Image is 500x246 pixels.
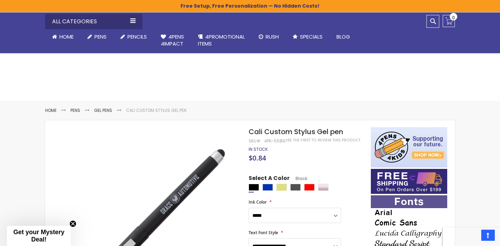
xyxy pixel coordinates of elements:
[69,220,76,227] button: Close teaser
[252,29,286,44] a: Rush
[127,33,147,40] span: Pencils
[81,29,114,44] a: Pens
[126,108,186,113] li: Cali Custom Stylus Gel pen
[249,127,343,137] span: Cali Custom Stylus Gel pen
[290,175,307,181] span: Black
[249,184,259,191] div: Black
[249,199,267,205] span: Ink Color
[266,33,279,40] span: Rush
[94,33,107,40] span: Pens
[336,33,350,40] span: Blog
[114,29,154,44] a: Pencils
[249,174,290,184] span: Select A Color
[262,184,273,191] div: Blue
[249,146,268,152] span: In stock
[452,14,455,21] span: 0
[264,138,287,144] div: 4PK-55897
[443,15,455,27] a: 0
[300,33,323,40] span: Specials
[45,107,57,113] a: Home
[249,153,266,163] span: $0.84
[59,33,74,40] span: Home
[198,33,245,47] span: 4PROMOTIONAL ITEMS
[290,184,301,191] div: Gunmetal
[45,14,142,29] div: All Categories
[70,107,80,113] a: Pens
[249,138,261,144] strong: SKU
[287,138,360,143] a: Be the first to review this product
[45,29,81,44] a: Home
[371,169,447,194] img: Free shipping on orders over $199
[191,29,252,52] a: 4PROMOTIONALITEMS
[249,230,278,236] span: Text Font Style
[7,226,71,246] div: Get your Mystery Deal!Close teaser
[276,184,287,191] div: Gold
[286,29,330,44] a: Specials
[161,33,184,47] span: 4Pens 4impact
[371,127,447,167] img: 4pens 4 kids
[94,107,112,113] a: Gel Pens
[318,184,328,191] div: Rose Gold
[249,147,268,152] div: Availability
[443,227,500,246] iframe: Google Customer Reviews
[13,229,64,243] span: Get your Mystery Deal!
[330,29,357,44] a: Blog
[304,184,315,191] div: Red
[154,29,191,52] a: 4Pens4impact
